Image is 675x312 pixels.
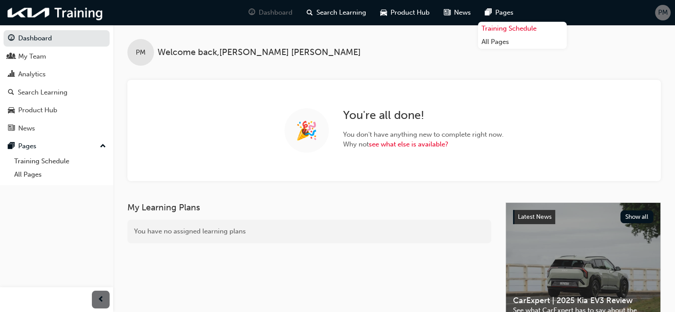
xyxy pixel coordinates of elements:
span: pages-icon [485,7,492,18]
span: search-icon [307,7,313,18]
a: car-iconProduct Hub [373,4,437,22]
div: Pages [18,141,36,151]
span: Dashboard [259,8,292,18]
a: Training Schedule [11,154,110,168]
span: people-icon [8,53,15,61]
a: see what else is available? [369,140,448,148]
button: PM [655,5,671,20]
span: PM [658,8,668,18]
a: All Pages [478,35,567,49]
h2: You ' re all done! [343,108,504,122]
span: prev-icon [98,294,104,305]
h3: My Learning Plans [127,202,491,213]
a: Analytics [4,66,110,83]
span: Latest News [518,213,552,221]
span: 🎉 [296,126,318,136]
span: News [454,8,471,18]
div: My Team [18,51,46,62]
span: car-icon [380,7,387,18]
div: Product Hub [18,105,57,115]
a: Dashboard [4,30,110,47]
span: chart-icon [8,71,15,79]
img: kia-training [4,4,107,22]
span: Search Learning [316,8,366,18]
div: Analytics [18,69,46,79]
span: You don ' t have anything new to complete right now. [343,130,504,140]
span: Welcome back , [PERSON_NAME] [PERSON_NAME] [158,47,361,58]
span: news-icon [8,125,15,133]
span: Product Hub [391,8,430,18]
button: Show all [620,210,654,223]
a: Search Learning [4,84,110,101]
span: PM [136,47,146,58]
a: News [4,120,110,137]
a: search-iconSearch Learning [300,4,373,22]
span: guage-icon [249,7,255,18]
span: Why not [343,139,504,150]
a: My Team [4,48,110,65]
span: pages-icon [8,142,15,150]
span: search-icon [8,89,14,97]
a: Latest NewsShow all [513,210,653,224]
div: You have no assigned learning plans [127,220,491,243]
button: Pages [4,138,110,154]
a: Product Hub [4,102,110,118]
div: News [18,123,35,134]
a: Training Schedule [478,22,567,36]
a: pages-iconPages [478,4,521,22]
span: Pages [495,8,513,18]
a: All Pages [11,168,110,182]
button: DashboardMy TeamAnalyticsSearch LearningProduct HubNews [4,28,110,138]
div: Search Learning [18,87,67,98]
a: guage-iconDashboard [241,4,300,22]
span: guage-icon [8,35,15,43]
a: news-iconNews [437,4,478,22]
span: car-icon [8,107,15,115]
span: up-icon [100,141,106,152]
span: news-icon [444,7,450,18]
span: CarExpert | 2025 Kia EV3 Review [513,296,653,306]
